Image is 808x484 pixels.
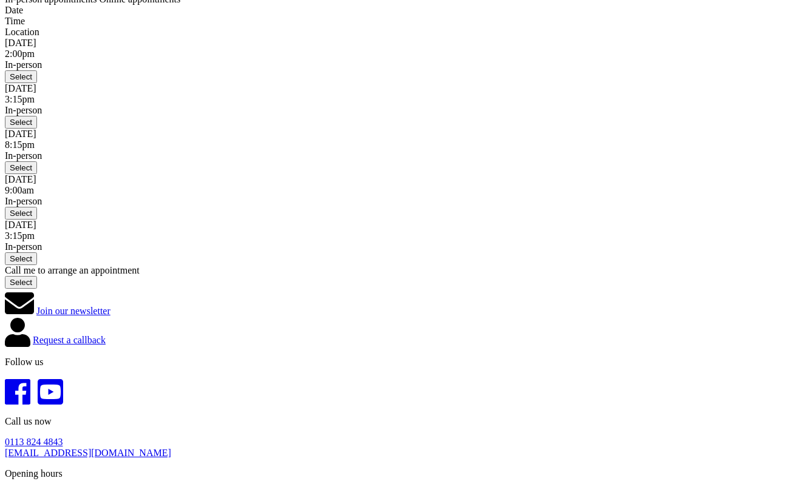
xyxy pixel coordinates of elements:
div: Date [5,5,803,16]
div: Call me to arrange an appointment [5,265,803,276]
a: YouTube [38,394,63,405]
p: Opening hours [5,468,803,479]
div: 3:15pm [5,230,803,241]
div: 2:00pm [5,49,803,59]
a: Join our newsletter [36,306,110,316]
i: Facebook [5,377,30,406]
div: In-person [5,150,803,161]
div: [DATE] [5,174,803,185]
button: Select Fri 5 Sep 8:15pm in-person [5,161,37,174]
div: 9:00am [5,185,803,196]
a: [EMAIL_ADDRESS][DOMAIN_NAME] [5,448,171,458]
div: [DATE] [5,83,803,94]
div: In-person [5,196,803,207]
p: Follow us [5,357,803,368]
div: 3:15pm [5,94,803,105]
div: In-person [5,241,803,252]
div: [DATE] [5,220,803,230]
button: Select Sat 6 Sep 3:15pm in-person [5,252,37,265]
button: Select Sat 6 Sep 9:00am in-person [5,207,37,220]
button: Select Thu 4 Sep 3:15pm in-person [5,116,37,129]
div: [DATE] [5,129,803,139]
div: [DATE] [5,38,803,49]
div: In-person [5,59,803,70]
div: Location [5,27,803,38]
div: In-person [5,105,803,116]
p: Call us now [5,416,803,427]
a: Request a callback [33,335,106,345]
div: Time [5,16,803,27]
button: Select callback [5,276,37,289]
a: 0113 824 4843 [5,437,63,447]
div: 8:15pm [5,139,803,150]
button: Select Thu 4 Sep 2:00pm in-person [5,70,37,83]
a: Facebook [5,394,30,405]
i: YouTube [38,377,63,406]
